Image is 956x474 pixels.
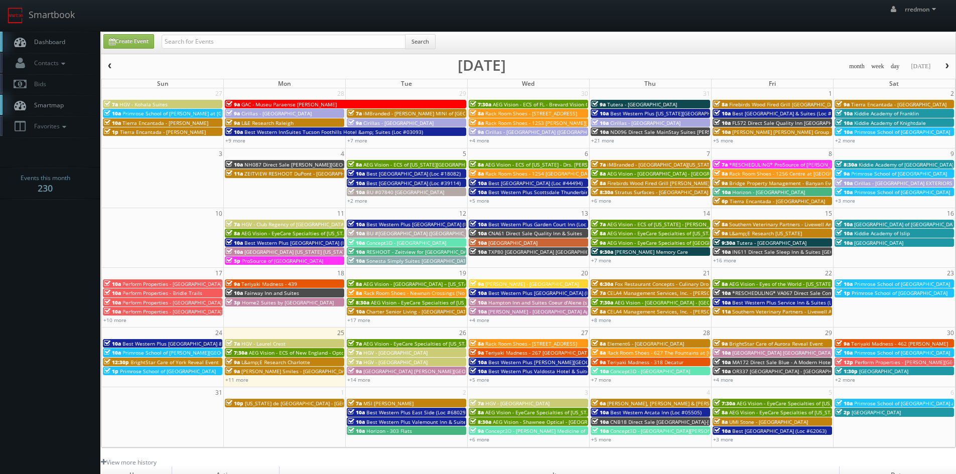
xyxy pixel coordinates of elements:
[485,400,550,407] span: HGV - [GEOGRAPHIC_DATA]
[245,400,383,407] span: [US_STATE] de [GEOGRAPHIC_DATA] - [GEOGRAPHIC_DATA]
[104,289,121,296] span: 10a
[592,128,609,135] span: 10a
[469,317,489,324] a: +4 more
[714,368,731,375] span: 10a
[242,299,334,306] span: Home2 Suites by [GEOGRAPHIC_DATA]
[592,368,609,375] span: 10a
[249,349,433,356] span: AEG Vision - ECS of New England - OptomEyes Health – [GEOGRAPHIC_DATA]
[607,308,753,315] span: CELA4 Management Services, Inc. - [PERSON_NAME] Genesis
[226,349,247,356] span: 7:30a
[854,280,950,287] span: Primrose School of [GEOGRAPHIC_DATA]
[615,299,748,306] span: AEG Vision - [GEOGRAPHIC_DATA] - [GEOGRAPHIC_DATA]
[347,317,370,324] a: +17 more
[485,119,634,126] span: Rack Room Shoes - 1253 [PERSON_NAME][GEOGRAPHIC_DATA]
[488,299,618,306] span: Hampton Inn and Suites Coeur d'Alene (second shoot)
[29,38,65,46] span: Dashboard
[607,359,684,366] span: Teriyaki Madness - 318 Decatur
[348,308,365,315] span: 10a
[854,110,919,117] span: Kiddie Academy of Franklin
[485,128,609,135] span: Cirillas - [GEOGRAPHIC_DATA] ([GEOGRAPHIC_DATA])
[714,248,731,255] span: 10a
[348,289,362,296] span: 8a
[29,122,69,130] span: Favorites
[835,376,855,383] a: +2 more
[592,280,613,287] span: 6:30a
[714,239,735,246] span: 9:30a
[120,368,216,375] span: Primrose School of [GEOGRAPHIC_DATA]
[470,110,484,117] span: 8a
[610,368,690,375] span: Concept3D - [GEOGRAPHIC_DATA]
[244,170,418,177] span: ZEITVIEW RESHOOT DuPont - [GEOGRAPHIC_DATA], [GEOGRAPHIC_DATA]
[729,161,846,168] span: *RESCHEDULING* ProSource of [PERSON_NAME]
[592,170,606,177] span: 8a
[836,161,857,168] span: 8:30a
[226,230,240,237] span: 8a
[488,230,582,237] span: CNA61 Direct Sale Quality Inn & Suites
[836,189,853,196] span: 10a
[363,359,428,366] span: HGV - [GEOGRAPHIC_DATA]
[29,101,64,109] span: Smartmap
[470,189,487,196] span: 10a
[607,340,684,347] span: Element6 - [GEOGRAPHIC_DATA]
[470,119,484,126] span: 8a
[714,359,731,366] span: 10a
[470,280,484,287] span: 9a
[488,180,583,187] span: Best [GEOGRAPHIC_DATA] (Loc #44494)
[493,101,641,108] span: AEG Vision - ECS of FL - Brevard Vision Care - [PERSON_NAME]
[836,221,853,228] span: 10a
[226,248,243,255] span: 10a
[714,299,731,306] span: 10a
[244,239,372,246] span: Best Western Plus [GEOGRAPHIC_DATA] (Loc #48184)
[226,170,243,177] span: 11a
[836,359,853,366] span: 12p
[8,8,24,24] img: smartbook-logo.png
[607,180,710,187] span: Firebirds Wood Fired Grill [PERSON_NAME]
[470,368,487,375] span: 10a
[729,101,841,108] span: Firebirds Wood Fired Grill [GEOGRAPHIC_DATA]
[226,340,240,347] span: 7a
[868,60,888,73] button: week
[470,128,484,135] span: 9a
[104,349,121,356] span: 10a
[732,128,932,135] span: [PERSON_NAME] [PERSON_NAME] Group - [GEOGRAPHIC_DATA] - [STREET_ADDRESS]
[470,359,487,366] span: 10a
[226,221,240,228] span: 7a
[348,180,365,187] span: 10a
[241,110,312,117] span: Cirillas - [GEOGRAPHIC_DATA]
[714,161,728,168] span: 7a
[470,101,491,108] span: 7:30a
[737,239,806,246] span: Tutera - [GEOGRAPHIC_DATA]
[470,308,487,315] span: 10a
[104,368,118,375] span: 1p
[104,340,121,347] span: 10a
[366,257,471,264] span: Sonesta Simply Suites [GEOGRAPHIC_DATA]
[348,299,369,306] span: 8:30a
[592,299,613,306] span: 7:30a
[607,230,802,237] span: AEG Vision - EyeCare Specialties of [US_STATE] – [PERSON_NAME] Family EyeCare
[366,189,444,196] span: BU #07840 [GEOGRAPHIC_DATA]
[347,376,370,383] a: +14 more
[488,359,746,366] span: Best Western Plus [PERSON_NAME][GEOGRAPHIC_DATA]/[PERSON_NAME][GEOGRAPHIC_DATA] (Loc #10397)
[348,257,365,264] span: 10a
[469,376,489,383] a: +5 more
[854,239,903,246] span: [GEOGRAPHIC_DATA]
[836,101,850,108] span: 9a
[226,280,240,287] span: 9a
[714,101,728,108] span: 8a
[610,119,680,126] span: Cirillas - [GEOGRAPHIC_DATA]
[592,248,613,255] span: 9:30a
[488,189,640,196] span: Best Western Plus Scottsdale Thunderbird Suites (Loc #03156)
[592,308,606,315] span: 8a
[615,248,688,255] span: [PERSON_NAME] Memory Care
[591,376,611,383] a: +7 more
[852,289,947,296] span: Primrose School of [GEOGRAPHIC_DATA]
[225,376,248,383] a: +11 more
[226,289,243,296] span: 10a
[470,161,484,168] span: 8a
[488,239,537,246] span: [GEOGRAPHIC_DATA]
[347,197,367,204] a: +2 more
[366,221,494,228] span: Best Western Plus [GEOGRAPHIC_DATA] (Loc #62024)
[122,340,271,347] span: Best Western Plus [GEOGRAPHIC_DATA] & Suites (Loc #45093)
[241,359,310,366] span: L&amp;E Research Charlotte
[836,119,853,126] span: 10a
